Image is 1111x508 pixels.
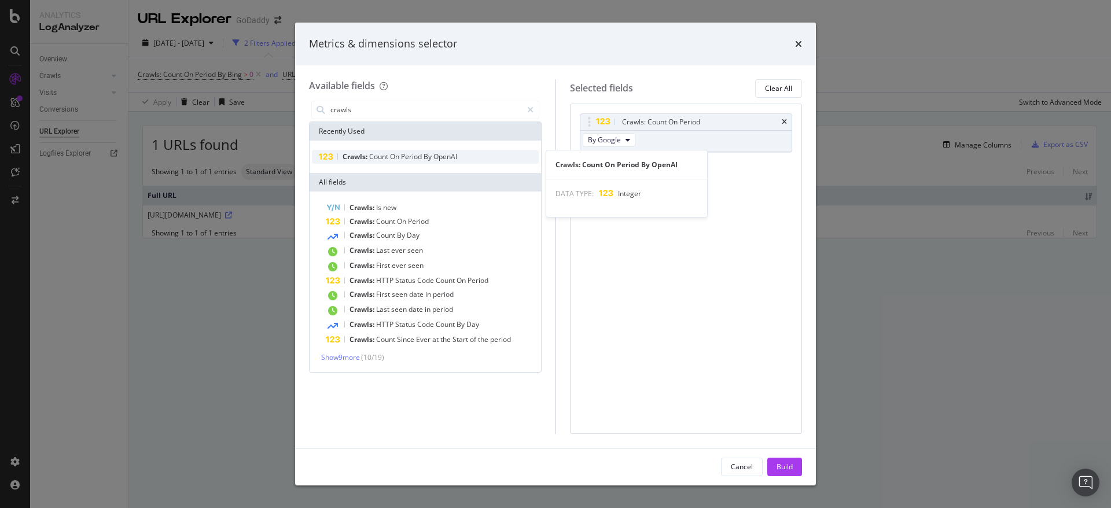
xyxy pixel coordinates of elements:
span: in [425,289,433,299]
span: Crawls: [350,319,376,329]
span: Period [468,275,488,285]
span: seen [408,260,424,270]
span: period [433,289,454,299]
span: the [478,334,490,344]
span: Code [417,275,436,285]
button: By Google [583,133,635,147]
div: Open Intercom Messenger [1072,469,1099,496]
span: period [432,304,453,314]
span: First [376,260,392,270]
span: Start [453,334,470,344]
div: Build [777,462,793,472]
span: seen [407,245,423,255]
span: Crawls: [350,275,376,285]
span: On [457,275,468,285]
span: Period [401,152,424,161]
span: Day [466,319,479,329]
span: Period [408,216,429,226]
span: date [409,304,425,314]
span: Count [376,216,397,226]
span: Status [395,275,417,285]
span: seen [392,289,409,299]
span: Crawls: [350,334,376,344]
span: Count [436,319,457,329]
div: Crawls: Count On Period By OpenAI [546,160,707,170]
span: Show 9 more [321,352,360,362]
span: By [397,230,407,240]
span: HTTP [376,275,395,285]
span: of [470,334,478,344]
span: Last [376,304,391,314]
div: Clear All [765,83,792,93]
span: HTTP [376,319,395,329]
span: Day [407,230,420,240]
span: Crawls: [350,245,376,255]
div: Available fields [309,79,375,92]
span: Code [417,319,436,329]
span: Crawls: [350,304,376,314]
div: Recently Used [310,122,541,141]
span: at [432,334,440,344]
div: Crawls: Count On PeriodtimesBy Google [580,113,793,152]
span: seen [391,304,409,314]
button: Cancel [721,458,763,476]
div: Metrics & dimensions selector [309,36,457,51]
div: Selected fields [570,82,633,95]
span: Status [395,319,417,329]
span: By [424,152,433,161]
button: Build [767,458,802,476]
div: modal [295,23,816,485]
span: Last [376,245,391,255]
span: OpenAI [433,152,457,161]
span: By [457,319,466,329]
div: times [795,36,802,51]
span: Crawls: [350,203,376,212]
span: Is [376,203,383,212]
span: ever [391,245,407,255]
span: Count [376,334,397,344]
div: times [782,119,787,126]
span: First [376,289,392,299]
span: Count [376,230,397,240]
span: ever [392,260,408,270]
span: Count [436,275,457,285]
span: Count [369,152,390,161]
button: Clear All [755,79,802,98]
span: Crawls: [350,260,376,270]
div: Crawls: Count On Period [622,116,700,128]
span: Since [397,334,416,344]
span: Ever [416,334,432,344]
span: On [397,216,408,226]
span: new [383,203,396,212]
span: the [440,334,453,344]
span: By Google [588,135,621,145]
span: On [390,152,401,161]
div: All fields [310,173,541,192]
div: Cancel [731,462,753,472]
span: DATA TYPE: [555,189,594,198]
span: in [425,304,432,314]
span: Crawls: [343,152,369,161]
span: Integer [618,189,641,198]
input: Search by field name [329,101,522,119]
span: Crawls: [350,289,376,299]
span: Crawls: [350,216,376,226]
span: ( 10 / 19 ) [361,352,384,362]
span: Crawls: [350,230,376,240]
span: date [409,289,425,299]
span: period [490,334,511,344]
